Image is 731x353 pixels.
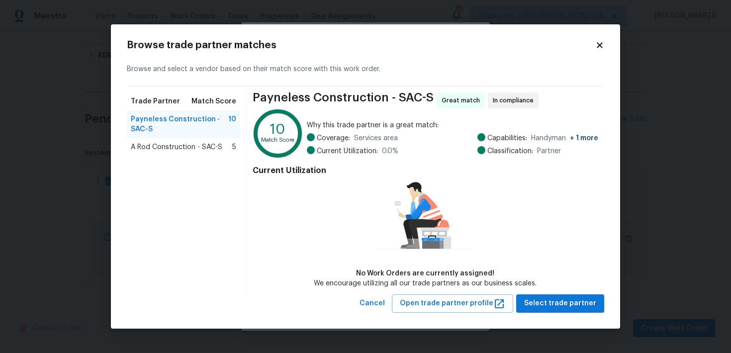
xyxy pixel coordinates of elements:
button: Cancel [356,294,389,313]
h4: Current Utilization [253,166,598,176]
text: 10 [270,122,285,136]
span: + 1 more [570,135,598,142]
span: Match Score [191,96,236,106]
span: Handyman [531,133,598,143]
div: We encourage utilizing all our trade partners as our business scales. [314,278,537,288]
span: Payneless Construction - SAC-S [253,92,434,108]
span: Capabilities: [487,133,527,143]
span: Trade Partner [131,96,180,106]
span: 10 [228,114,236,134]
span: 0.0 % [382,146,398,156]
span: Select trade partner [524,297,596,310]
span: 5 [232,142,236,152]
div: No Work Orders are currently assigned! [314,268,537,278]
span: Great match [442,95,484,105]
button: Select trade partner [516,294,604,313]
span: Partner [537,146,561,156]
span: In compliance [493,95,538,105]
button: Open trade partner profile [392,294,513,313]
span: Why this trade partner is a great match: [307,120,598,130]
span: Services area [354,133,398,143]
div: Browse and select a vendor based on their match score with this work order. [127,52,604,87]
span: Payneless Construction - SAC-S [131,114,228,134]
span: Open trade partner profile [400,297,505,310]
span: A Rod Construction - SAC-S [131,142,222,152]
span: Coverage: [317,133,350,143]
span: Current Utilization: [317,146,378,156]
span: Cancel [360,297,385,310]
text: Match Score [261,138,294,143]
span: Classification: [487,146,533,156]
h2: Browse trade partner matches [127,40,595,50]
